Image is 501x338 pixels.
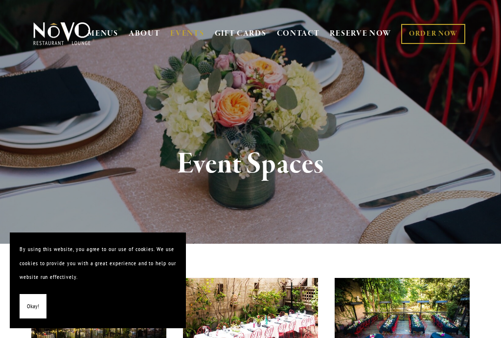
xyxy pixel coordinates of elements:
a: GIFT CARDS [215,24,267,43]
p: By using this website, you agree to our use of cookies. We use cookies to provide you with a grea... [20,242,176,284]
a: RESERVE NOW [330,24,391,43]
a: MENUS [88,29,118,39]
a: CONTACT [277,24,320,43]
button: Okay! [20,294,46,319]
span: Okay! [27,299,39,314]
a: ABOUT [129,29,160,39]
a: ORDER NOW [401,24,465,44]
img: Novo Restaurant &amp; Lounge [31,21,92,46]
a: EVENTS [170,29,204,39]
section: Cookie banner [10,232,186,328]
strong: Event Spaces [177,146,324,183]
